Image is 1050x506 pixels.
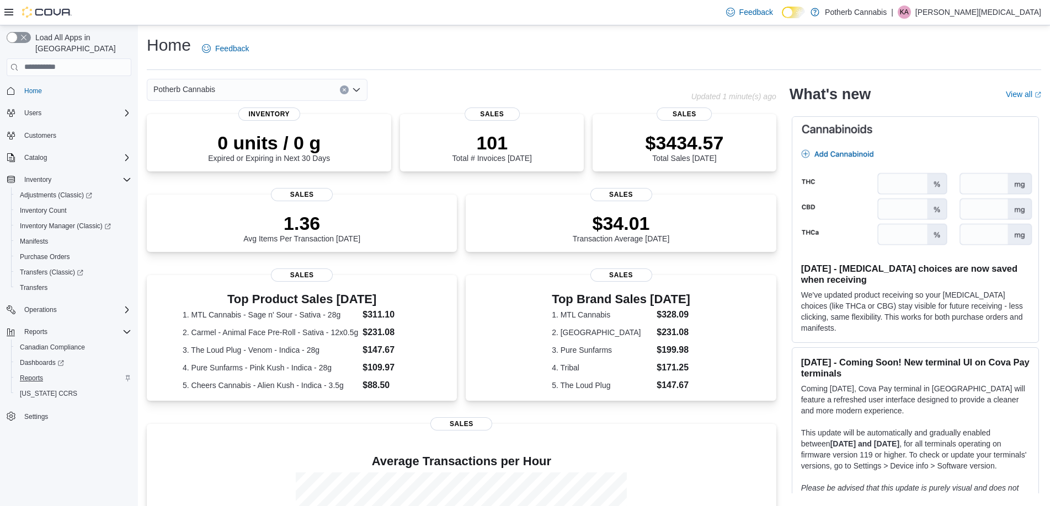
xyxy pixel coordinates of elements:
[20,106,131,120] span: Users
[801,289,1030,333] p: We've updated product receiving so your [MEDICAL_DATA] choices (like THCa or CBG) stay visible fo...
[156,455,767,468] h4: Average Transactions per Hour
[15,235,52,248] a: Manifests
[2,324,136,340] button: Reports
[898,6,911,19] div: Kareem Areola
[1035,91,1041,98] svg: External link
[183,380,358,391] dt: 5. Cheers Cannabis - Alien Kush - Indica - 3.5g
[2,83,136,99] button: Home
[2,408,136,424] button: Settings
[363,379,421,392] dd: $88.50
[7,78,131,453] nav: Complex example
[15,341,131,354] span: Canadian Compliance
[825,6,887,19] p: Potherb Cannabis
[657,379,690,392] dd: $147.67
[20,283,47,292] span: Transfers
[11,386,136,401] button: [US_STATE] CCRS
[183,309,358,320] dt: 1. MTL Cannabis - Sage n' Sour - Sativa - 28g
[452,132,532,163] div: Total # Invoices [DATE]
[20,409,131,423] span: Settings
[20,129,61,142] a: Customers
[573,212,670,243] div: Transaction Average [DATE]
[243,212,360,243] div: Avg Items Per Transaction [DATE]
[11,340,136,355] button: Canadian Compliance
[20,84,46,98] a: Home
[15,219,115,233] a: Inventory Manager (Classic)
[20,389,77,398] span: [US_STATE] CCRS
[208,132,330,154] p: 0 units / 0 g
[20,191,92,200] span: Adjustments (Classic)
[15,189,97,202] a: Adjustments (Classic)
[15,204,71,217] a: Inventory Count
[20,151,51,164] button: Catalog
[183,293,421,306] h3: Top Product Sales [DATE]
[20,128,131,142] span: Customers
[352,85,361,94] button: Open list of options
[11,187,136,203] a: Adjustments (Classic)
[15,204,131,217] span: Inventory Count
[15,250,74,263] a: Purchase Orders
[891,6,893,19] p: |
[20,252,70,261] span: Purchase Orders
[657,343,690,357] dd: $199.98
[20,358,64,367] span: Dashboards
[363,343,421,357] dd: $147.67
[238,107,300,121] span: Inventory
[24,327,47,336] span: Reports
[15,341,89,354] a: Canadian Compliance
[31,32,131,54] span: Load All Apps in [GEOGRAPHIC_DATA]
[24,175,51,184] span: Inventory
[552,344,652,356] dt: 3. Pure Sunfarms
[153,83,215,96] span: Potherb Cannabis
[11,265,136,280] a: Transfers (Classic)
[15,266,131,279] span: Transfers (Classic)
[1006,90,1041,99] a: View allExternal link
[271,188,333,201] span: Sales
[20,222,111,230] span: Inventory Manager (Classic)
[363,326,421,339] dd: $231.08
[552,362,652,373] dt: 4. Tribal
[20,410,52,423] a: Settings
[430,417,492,430] span: Sales
[15,235,131,248] span: Manifests
[20,268,83,277] span: Transfers (Classic)
[183,344,358,356] dt: 3. The Loud Plug - Venom - Indica - 28g
[900,6,909,19] span: KA
[552,293,690,306] h3: Top Brand Sales [DATE]
[2,302,136,317] button: Operations
[215,43,249,54] span: Feedback
[24,131,56,140] span: Customers
[2,127,136,143] button: Customers
[801,427,1030,471] p: This update will be automatically and gradually enabled between , for all terminals operating on ...
[20,206,67,215] span: Inventory Count
[722,1,777,23] a: Feedback
[20,173,56,186] button: Inventory
[15,372,47,385] a: Reports
[645,132,723,163] div: Total Sales [DATE]
[15,372,131,385] span: Reports
[20,325,52,338] button: Reports
[452,132,532,154] p: 101
[801,483,1019,503] em: Please be advised that this update is purely visual and does not impact payment functionality.
[790,85,871,103] h2: What's new
[363,308,421,321] dd: $311.10
[691,92,776,101] p: Updated 1 minute(s) ago
[645,132,723,154] p: $3434.57
[24,87,42,95] span: Home
[11,249,136,265] button: Purchase Orders
[198,37,253,60] a: Feedback
[830,439,899,448] strong: [DATE] and [DATE]
[552,309,652,320] dt: 1. MTL Cannabis
[2,150,136,165] button: Catalog
[552,327,652,338] dt: 2. [GEOGRAPHIC_DATA]
[20,343,85,352] span: Canadian Compliance
[11,234,136,249] button: Manifests
[340,85,349,94] button: Clear input
[183,327,358,338] dt: 2. Carmel - Animal Face Pre-Roll - Sativa - 12x0.5g
[15,387,131,400] span: Washington CCRS
[24,109,41,117] span: Users
[20,325,131,338] span: Reports
[11,370,136,386] button: Reports
[20,303,131,316] span: Operations
[801,263,1030,285] h3: [DATE] - [MEDICAL_DATA] choices are now saved when receiving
